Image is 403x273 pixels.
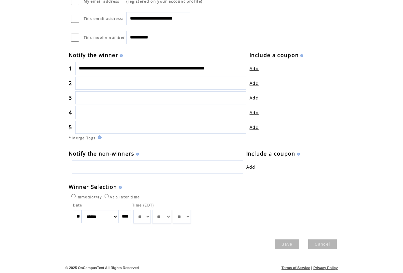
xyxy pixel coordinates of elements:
[250,110,259,115] a: Add
[69,150,135,157] span: Notify the non-winners
[103,195,140,199] label: At a later time
[275,239,299,249] a: Save
[69,124,72,131] span: 5
[311,266,312,270] span: |
[281,266,310,270] a: Terms of Service
[84,16,124,21] span: This email address:
[69,94,72,101] span: 3
[246,150,295,157] span: Include a coupon
[70,195,102,199] label: Immediately
[117,186,122,189] img: help.gif
[118,54,123,57] img: help.gif
[69,52,119,59] span: Notify the winner
[308,239,337,249] a: Cancel
[69,136,96,140] span: * Merge Tags
[96,135,102,139] img: help.gif
[250,66,259,71] a: Add
[250,80,259,86] a: Add
[313,266,338,270] a: Privacy Policy
[295,153,300,156] img: help.gif
[250,52,299,59] span: Include a coupon
[69,183,117,190] span: Winner Selection
[73,203,82,207] span: Date
[135,153,139,156] img: help.gif
[69,109,72,116] span: 4
[69,65,72,72] span: 1
[246,164,255,170] a: Add
[71,194,76,198] input: Immediately
[105,194,109,198] input: At a later time
[250,95,259,101] a: Add
[299,54,303,57] img: help.gif
[132,203,154,207] span: Time (EDT)
[69,80,72,87] span: 2
[250,124,259,130] a: Add
[84,35,125,40] span: This mobile number
[65,266,139,270] span: © 2025 OnCampusText All Rights Reserved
